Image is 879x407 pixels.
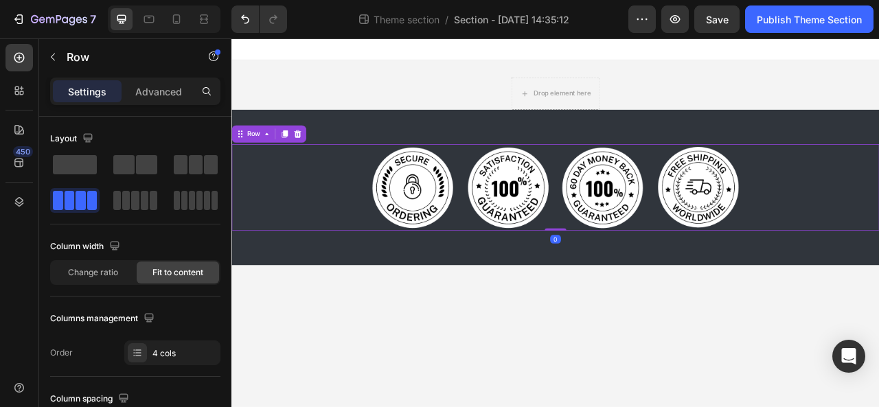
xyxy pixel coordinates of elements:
div: Publish Theme Section [757,12,862,27]
span: Theme section [371,12,442,27]
div: Drop element here [384,65,457,75]
div: Layout [50,130,96,148]
div: 4 cols [152,347,217,360]
span: Section - [DATE] 14:35:12 [454,12,569,27]
div: 450 [13,146,33,157]
span: Fit to content [152,266,203,279]
div: Columns management [50,310,157,328]
img: Alt Image [176,135,286,244]
iframe: Design area [231,38,879,407]
p: 7 [90,11,96,27]
div: 0 [405,250,419,261]
p: Row [67,49,183,65]
div: Row [16,115,39,128]
button: 7 [5,5,102,33]
div: Open Intercom Messenger [832,340,865,373]
span: Change ratio [68,266,118,279]
p: Advanced [135,84,182,99]
span: Save [706,14,729,25]
img: Alt Image [297,135,407,244]
div: Undo/Redo [231,5,287,33]
button: Save [694,5,740,33]
span: / [445,12,448,27]
p: Settings [68,84,106,99]
div: Order [50,347,73,359]
img: Alt Image [418,135,527,244]
button: Publish Theme Section [745,5,874,33]
img: Alt Image [538,135,648,244]
div: Column width [50,237,123,256]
